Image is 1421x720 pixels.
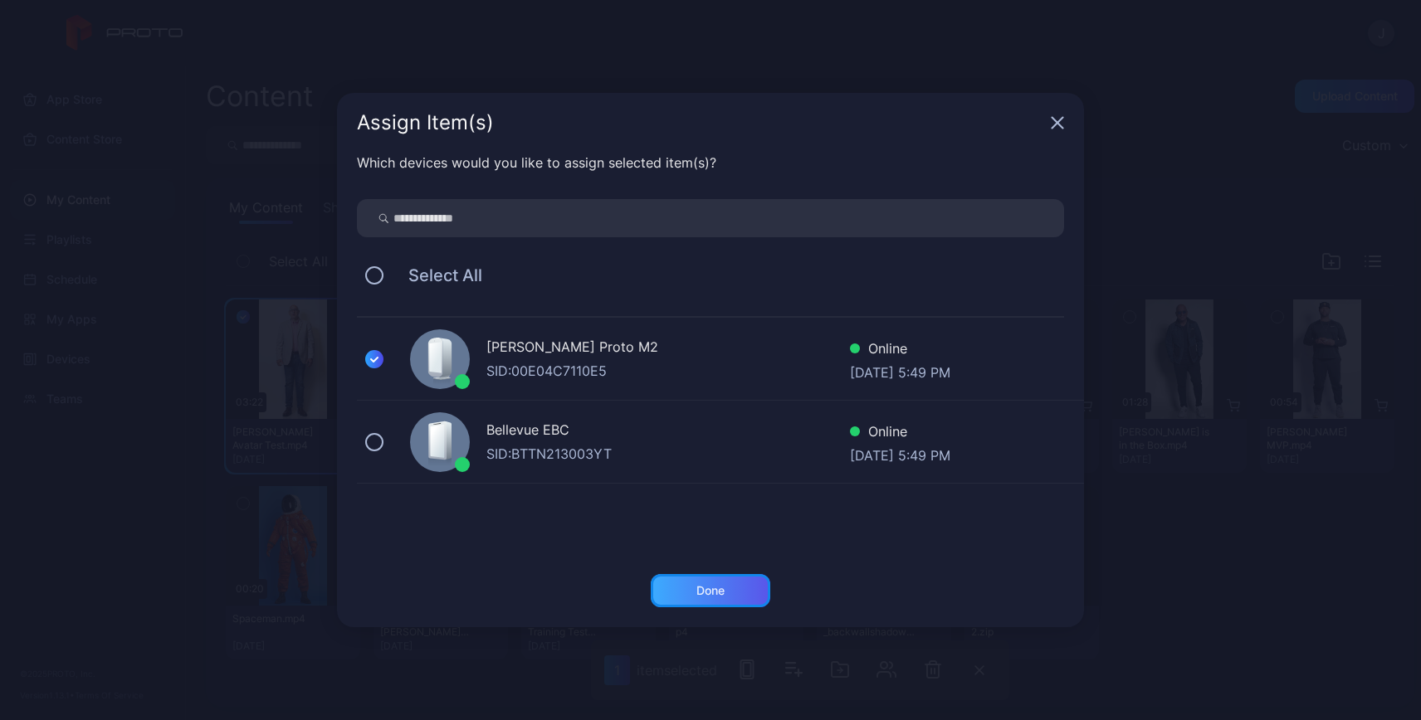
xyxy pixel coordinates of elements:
button: Done [651,574,770,607]
div: [PERSON_NAME] Proto M2 [486,337,850,361]
div: [DATE] 5:49 PM [850,445,950,462]
div: Bellevue EBC [486,420,850,444]
div: SID: 00E04C7110E5 [486,361,850,381]
div: [DATE] 5:49 PM [850,362,950,379]
div: Assign Item(s) [357,113,1044,133]
div: SID: BTTN213003YT [486,444,850,464]
span: Select All [392,265,482,285]
div: Which devices would you like to assign selected item(s)? [357,153,1064,173]
div: Online [850,338,950,362]
div: Online [850,421,950,445]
